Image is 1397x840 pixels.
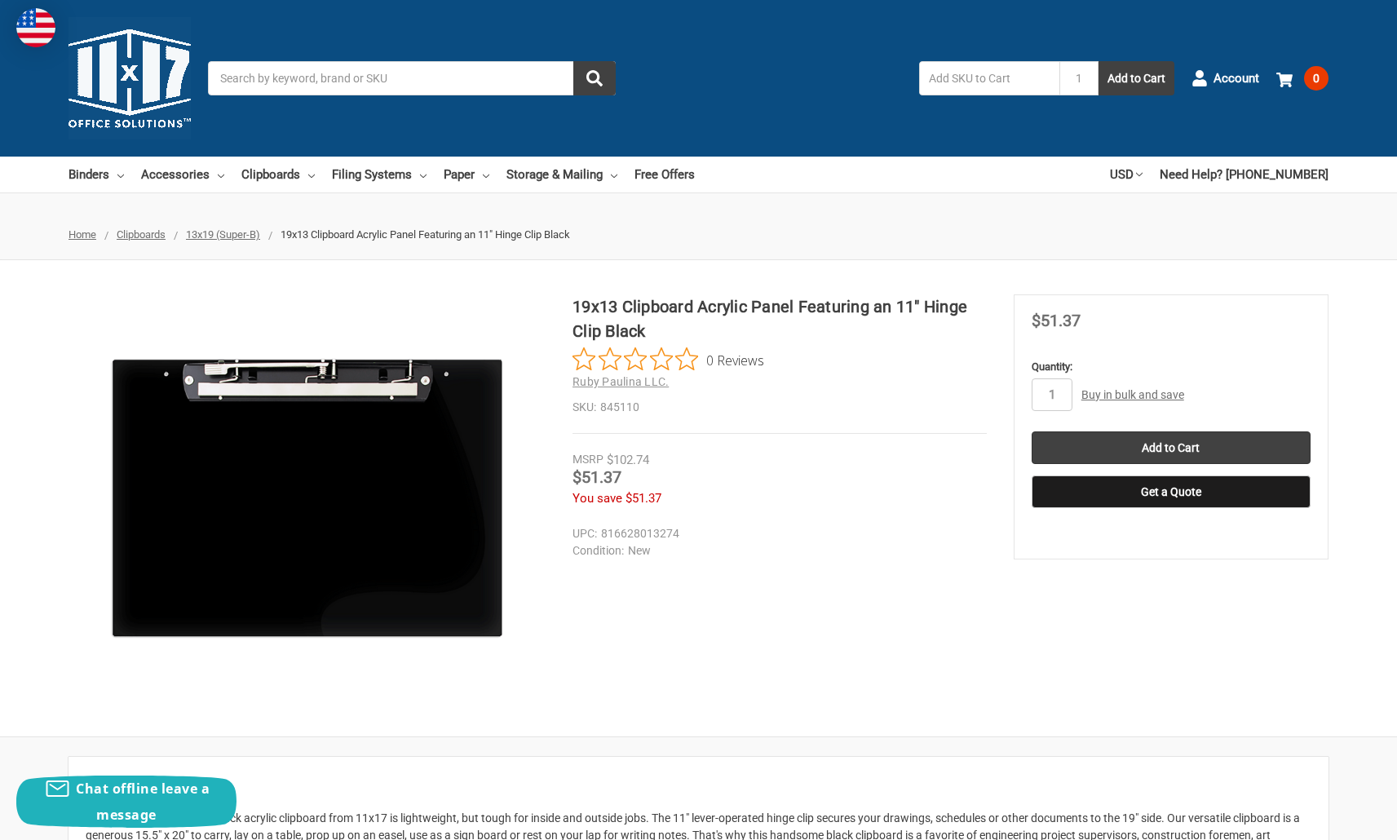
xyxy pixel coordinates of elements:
[573,451,603,468] div: MSRP
[69,228,96,241] a: Home
[573,542,624,559] dt: Condition:
[607,453,649,467] span: $102.74
[573,491,622,506] span: You save
[706,347,764,372] span: 0 Reviews
[573,525,597,542] dt: UPC:
[1032,475,1311,508] button: Get a Quote
[1191,57,1259,99] a: Account
[1276,57,1328,99] a: 0
[104,294,511,702] img: 19x13 Clipboard Acrylic Panel Featuring an 11" Hinge Clip Black
[1110,157,1143,192] a: USD
[919,61,1059,95] input: Add SKU to Cart
[141,157,224,192] a: Accessories
[69,157,124,192] a: Binders
[86,774,1311,798] h2: Description
[573,399,596,416] dt: SKU:
[208,61,616,95] input: Search by keyword, brand or SKU
[16,776,237,828] button: Chat offline leave a message
[186,228,260,241] a: 13x19 (Super-B)
[332,157,427,192] a: Filing Systems
[117,228,166,241] a: Clipboards
[241,157,315,192] a: Clipboards
[634,157,695,192] a: Free Offers
[69,17,191,139] img: 11x17.com
[281,228,570,241] span: 19x13 Clipboard Acrylic Panel Featuring an 11" Hinge Clip Black
[626,491,661,506] span: $51.37
[16,8,55,47] img: duty and tax information for United States
[1099,61,1174,95] button: Add to Cart
[506,157,617,192] a: Storage & Mailing
[1214,69,1259,88] span: Account
[1081,388,1184,401] a: Buy in bulk and save
[1032,359,1311,375] label: Quantity:
[1304,66,1328,91] span: 0
[1160,157,1328,192] a: Need Help? [PHONE_NUMBER]
[573,375,669,388] a: Ruby Paulina LLC.
[573,542,979,559] dd: New
[76,780,210,824] span: Chat offline leave a message
[573,399,987,416] dd: 845110
[1032,311,1081,330] span: $51.37
[573,467,621,487] span: $51.37
[444,157,489,192] a: Paper
[1032,431,1311,464] input: Add to Cart
[573,294,987,343] h1: 19x13 Clipboard Acrylic Panel Featuring an 11" Hinge Clip Black
[573,525,979,542] dd: 816628013274
[573,347,764,372] button: Rated 0 out of 5 stars from 0 reviews. Jump to reviews.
